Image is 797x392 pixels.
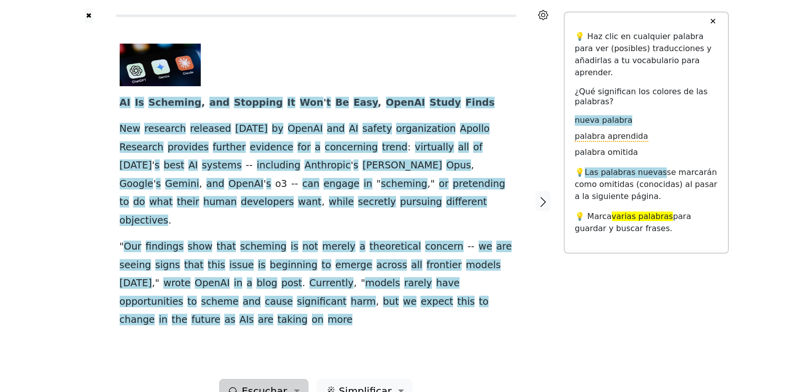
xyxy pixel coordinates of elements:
span: . [168,215,171,227]
span: Is [135,97,144,109]
span: , [199,178,202,190]
span: AIs [239,314,254,326]
span: is [291,241,298,253]
span: a [359,241,365,253]
span: provides [168,141,209,154]
span: OpenAI [195,277,230,290]
span: wrote [163,277,190,290]
span: OpenAI [228,178,263,190]
span: , [471,159,474,172]
span: this [208,259,225,272]
span: issue [229,259,254,272]
span: for [297,141,310,154]
span: " [120,241,124,253]
span: pursuing [400,196,442,209]
span: a [315,141,321,154]
span: all [411,259,422,272]
span: developers [241,196,294,209]
span: , [353,277,356,290]
span: in [363,178,372,190]
p: 💡 Marca para guardar y buscar frases. [575,211,718,235]
span: seeing [120,259,151,272]
span: Currently [309,277,354,290]
span: on [312,314,324,326]
span: objectives [120,215,169,227]
span: Apollo [460,123,490,135]
span: to [187,296,197,308]
span: human [203,196,237,209]
span: palabra omitida [575,147,638,158]
span: to [120,196,129,209]
span: while [329,196,354,209]
span: ' [351,159,353,172]
span: change [120,314,155,326]
span: signs [155,259,180,272]
span: engage [323,178,359,190]
span: . [302,277,305,290]
span: scheming [240,241,287,253]
span: scheme [201,296,239,308]
span: but [383,296,399,308]
span: findings [146,241,184,253]
span: It [287,97,295,109]
span: " [361,277,365,290]
span: OpenAI [288,123,323,135]
span: beginning [270,259,318,272]
span: [DATE] [120,277,152,290]
span: all [458,141,469,154]
span: t [326,97,331,109]
span: Stopping [234,97,283,109]
span: Easy [353,97,378,109]
span: research [144,123,186,135]
span: New [120,123,141,135]
span: is [258,259,265,272]
span: theoretical [369,241,421,253]
span: more [328,314,353,326]
span: a [247,277,253,290]
span: Research [120,141,164,154]
span: varias palabras [612,212,673,221]
p: 💡 Haz clic en cualquier palabra para ver (posibles) traducciones y añadirlas a tu vocabulario par... [575,31,718,79]
button: ✕ [703,13,722,31]
span: frontier [427,259,462,272]
span: ' [153,178,156,190]
span: that [184,259,204,272]
span: Won [300,97,323,109]
span: : [408,141,411,154]
a: ✖ [85,8,93,24]
span: or [439,178,449,190]
span: Opus [446,159,471,172]
span: merely [322,241,355,253]
span: cause [265,296,293,308]
span: as [224,314,235,326]
span: are [496,241,512,253]
span: systems [202,159,241,172]
span: evidence [250,141,293,154]
p: 💡 se marcarán como omitidas (conocidas) al pasar a la siguiente página. [575,166,718,203]
span: are [258,314,273,326]
span: nueva palabra [575,115,632,126]
span: Scheming [148,97,201,109]
span: -- [468,241,475,253]
span: ' [152,159,154,172]
span: to [321,259,331,272]
span: emerge [335,259,372,272]
span: opportunities [120,296,184,308]
span: AI [349,123,358,135]
span: trend [382,141,408,154]
span: harm [350,296,375,308]
span: Study [430,97,461,109]
span: and [243,296,261,308]
h6: ¿Qué significan los colores de las palabras? [575,87,718,106]
span: rarely [404,277,432,290]
span: Anthropic [304,159,350,172]
span: in [234,277,243,290]
span: s [155,159,160,172]
span: , [378,97,381,109]
span: we [403,296,417,308]
span: have [436,277,460,290]
span: across [376,259,408,272]
span: show [188,241,213,253]
span: ," [152,277,159,290]
span: taking [277,314,307,326]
